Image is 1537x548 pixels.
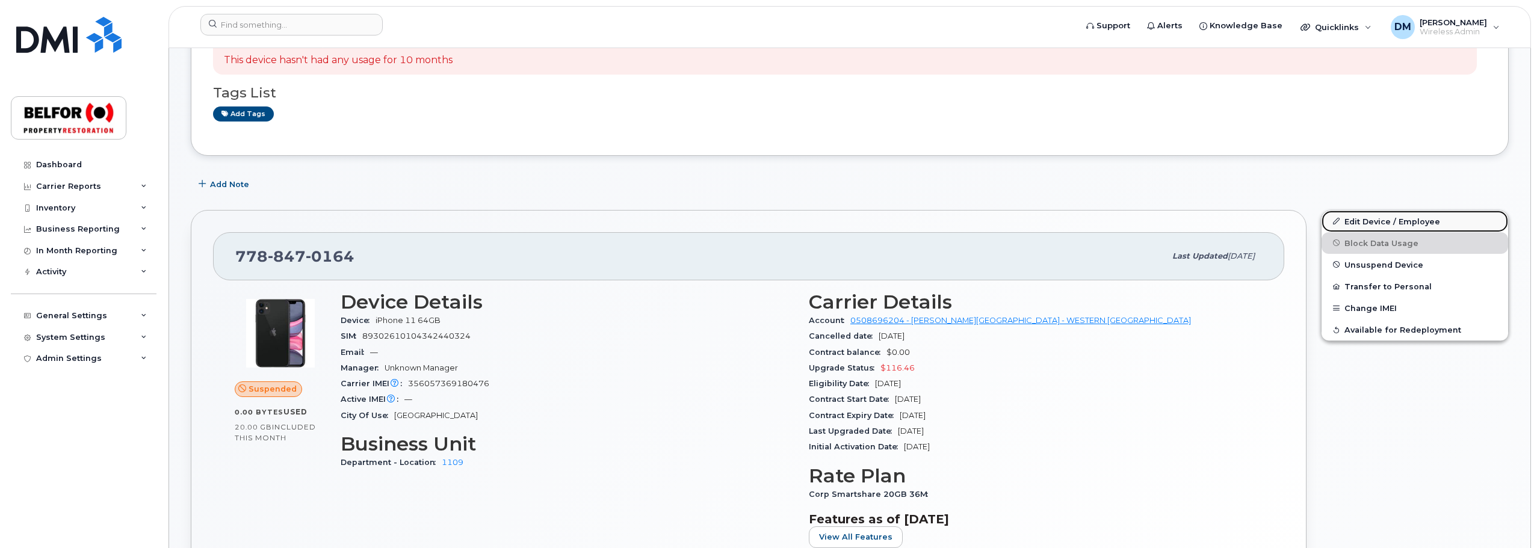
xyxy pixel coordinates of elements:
span: 847 [268,247,306,265]
button: Transfer to Personal [1322,276,1508,297]
span: used [283,407,308,416]
span: View All Features [819,531,892,543]
span: Wireless Admin [1420,27,1487,37]
span: 0164 [306,247,354,265]
span: Upgrade Status [809,363,880,372]
span: $116.46 [880,363,915,372]
span: City Of Use [341,411,394,420]
span: [DATE] [1228,251,1255,260]
div: Quicklinks [1292,15,1380,39]
span: SIM [341,331,362,340]
span: Add Note [210,179,249,190]
button: Available for Redeployment [1322,319,1508,340]
span: Contract Expiry Date [809,411,900,420]
h3: Device Details [341,291,794,313]
span: Unknown Manager [385,363,458,372]
span: Last Upgraded Date [809,426,898,436]
span: $0.00 [886,348,910,357]
span: 89302610104342440324 [362,331,471,340]
span: Corp Smartshare 20GB 36M [809,490,934,499]
span: 0.00 Bytes [235,408,283,416]
h3: Features as of [DATE] [809,512,1263,526]
span: Unsuspend Device [1344,260,1423,269]
span: Available for Redeployment [1344,325,1461,334]
a: Add tags [213,106,274,122]
span: Contract Start Date [809,395,895,404]
span: Active IMEI [341,395,404,404]
span: Last updated [1172,251,1228,260]
span: Alerts [1157,20,1183,32]
span: [DATE] [900,411,926,420]
input: Find something... [200,14,383,35]
a: Knowledge Base [1191,14,1291,38]
span: Initial Activation Date [809,442,904,451]
span: DM [1394,20,1411,34]
span: [DATE] [879,331,905,340]
div: Dan Maiuri [1382,15,1508,39]
span: Contract balance [809,348,886,357]
img: iPhone_11.jpg [244,297,317,369]
span: Cancelled date [809,331,879,340]
span: [DATE] [895,395,921,404]
a: Alerts [1139,14,1191,38]
span: Eligibility Date [809,379,875,388]
span: 356057369180476 [408,379,489,388]
a: Edit Device / Employee [1322,211,1508,232]
span: [DATE] [875,379,901,388]
a: 1109 [442,458,463,467]
span: — [404,395,412,404]
span: [DATE] [898,426,924,436]
h3: Carrier Details [809,291,1263,313]
a: 0508696204 - [PERSON_NAME][GEOGRAPHIC_DATA] - WESTERN [GEOGRAPHIC_DATA] [850,316,1191,325]
span: — [370,348,378,357]
span: Account [809,316,850,325]
span: Email [341,348,370,357]
h3: Rate Plan [809,465,1263,487]
a: Support [1078,14,1139,38]
span: Device [341,316,376,325]
span: iPhone 11 64GB [376,316,441,325]
span: Support [1096,20,1130,32]
span: Manager [341,363,385,372]
button: Change IMEI [1322,297,1508,319]
span: Quicklinks [1315,22,1359,32]
h3: Business Unit [341,433,794,455]
span: Department - Location [341,458,442,467]
span: 778 [235,247,354,265]
button: Add Note [191,174,259,195]
span: Knowledge Base [1210,20,1282,32]
span: [GEOGRAPHIC_DATA] [394,411,478,420]
span: 20.00 GB [235,423,272,431]
h3: Tags List [213,85,1486,100]
span: Suspended [249,383,297,395]
span: included this month [235,422,316,442]
span: [PERSON_NAME] [1420,17,1487,27]
button: Unsuspend Device [1322,254,1508,276]
button: View All Features [809,526,903,548]
p: This device hasn't had any usage for 10 months [224,54,453,67]
span: [DATE] [904,442,930,451]
button: Block Data Usage [1322,232,1508,254]
span: Carrier IMEI [341,379,408,388]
